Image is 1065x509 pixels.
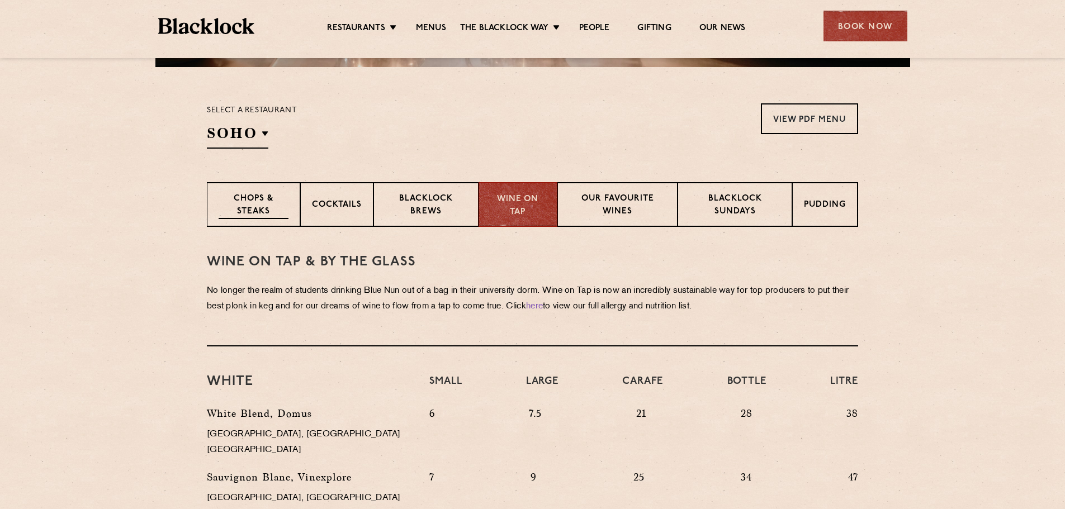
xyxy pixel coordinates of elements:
[830,374,858,400] h4: Litre
[207,123,268,149] h2: SOHO
[741,406,752,464] p: 28
[429,374,462,400] h4: Small
[207,255,858,269] h3: WINE on tap & by the glass
[158,18,255,34] img: BL_Textured_Logo-footer-cropped.svg
[207,103,297,118] p: Select a restaurant
[689,193,780,219] p: Blacklock Sundays
[823,11,907,41] div: Book Now
[207,469,413,485] p: Sauvignon Blanc, Vinexplore
[761,103,858,134] a: View PDF Menu
[207,491,413,506] p: [GEOGRAPHIC_DATA], [GEOGRAPHIC_DATA]
[207,427,413,458] p: [GEOGRAPHIC_DATA], [GEOGRAPHIC_DATA] [GEOGRAPHIC_DATA]
[207,374,413,389] h3: White
[207,283,858,315] p: No longer the realm of students drinking Blue Nun out of a bag in their university dorm. Wine on ...
[490,193,545,218] p: Wine on Tap
[526,374,558,400] h4: Large
[219,193,288,219] p: Chops & Steaks
[622,374,663,400] h4: Carafe
[637,23,671,35] a: Gifting
[804,199,846,213] p: Pudding
[569,193,666,219] p: Our favourite wines
[416,23,446,35] a: Menus
[526,302,543,311] a: here
[312,199,362,213] p: Cocktails
[529,406,542,464] p: 7.5
[699,23,746,35] a: Our News
[636,406,647,464] p: 21
[429,406,435,464] p: 6
[460,23,548,35] a: The Blacklock Way
[846,406,858,464] p: 38
[727,374,766,400] h4: Bottle
[327,23,385,35] a: Restaurants
[385,193,467,219] p: Blacklock Brews
[207,406,413,421] p: White Blend, Domus
[579,23,609,35] a: People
